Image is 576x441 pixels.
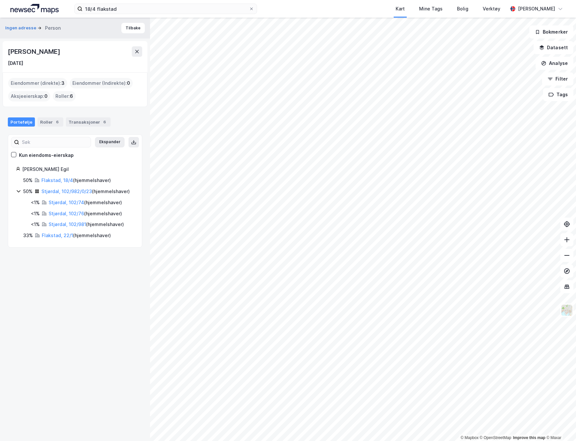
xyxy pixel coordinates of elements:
div: ( hjemmelshaver ) [49,199,122,206]
a: Flakstad, 22/1 [42,233,73,238]
div: Roller [38,117,63,127]
div: Kart [396,5,405,13]
a: Stjørdal, 102/76 [49,211,84,216]
img: Z [561,304,573,316]
span: 6 [70,92,73,100]
a: Stjørdal, 102/74 [49,200,84,205]
input: Søk på adresse, matrikkel, gårdeiere, leietakere eller personer [83,4,249,14]
button: Filter [542,72,573,85]
div: [PERSON_NAME] [8,46,61,57]
div: ( hjemmelshaver ) [49,210,122,218]
div: Aksjeeierskap : [8,91,50,101]
div: Bolig [457,5,468,13]
span: 3 [61,79,65,87]
div: Kontrollprogram for chat [543,410,576,441]
a: OpenStreetMap [480,435,511,440]
div: Eiendommer (direkte) : [8,78,67,88]
div: 6 [101,119,108,125]
div: ( hjemmelshaver ) [49,220,124,228]
div: 50% [23,176,33,184]
button: Datasett [534,41,573,54]
div: Portefølje [8,117,35,127]
div: Verktøy [483,5,500,13]
div: Roller : [53,91,76,101]
div: [PERSON_NAME] Egil [22,165,134,173]
div: Transaksjoner [66,117,111,127]
button: Analyse [536,57,573,70]
div: ( hjemmelshaver ) [41,188,130,195]
div: ( hjemmelshaver ) [42,232,111,239]
a: Mapbox [461,435,478,440]
a: Stjørdal, 102/982/0/23 [41,189,92,194]
iframe: Chat Widget [543,410,576,441]
div: Kun eiendoms-eierskap [19,151,74,159]
button: Bokmerker [529,25,573,38]
img: logo.a4113a55bc3d86da70a041830d287a7e.svg [10,4,59,14]
span: 0 [44,92,48,100]
div: <1% [31,220,40,228]
div: <1% [31,210,40,218]
div: Eiendommer (Indirekte) : [70,78,133,88]
button: Tilbake [121,23,145,33]
input: Søk [19,137,91,147]
a: Flakstad, 18/4 [41,177,73,183]
button: Tags [543,88,573,101]
div: 50% [23,188,33,195]
a: Stjørdal, 102/981 [49,221,86,227]
span: 0 [127,79,130,87]
div: Mine Tags [419,5,443,13]
div: 6 [54,119,61,125]
div: [PERSON_NAME] [518,5,555,13]
div: ( hjemmelshaver ) [41,176,111,184]
a: Improve this map [513,435,545,440]
div: [DATE] [8,59,23,67]
div: Person [45,24,61,32]
div: 33% [23,232,33,239]
button: Ingen adresse [5,25,38,31]
button: Ekspander [95,137,125,147]
div: <1% [31,199,40,206]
